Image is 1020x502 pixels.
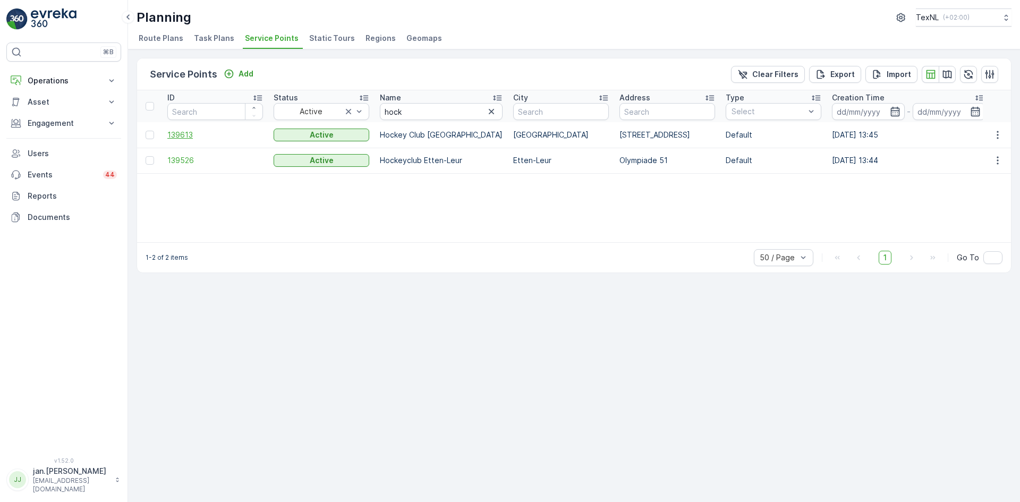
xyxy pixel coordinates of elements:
[879,251,891,265] span: 1
[274,154,369,167] button: Active
[916,8,1011,27] button: TexNL(+02:00)
[28,97,100,107] p: Asset
[731,66,805,83] button: Clear Filters
[957,252,979,263] span: Go To
[513,103,609,120] input: Search
[916,12,939,23] p: TexNL
[28,118,100,129] p: Engagement
[309,33,355,44] span: Static Tours
[732,106,805,117] p: Select
[619,103,715,120] input: Search
[809,66,861,83] button: Export
[726,130,821,140] p: Default
[167,103,263,120] input: Search
[513,155,609,166] p: Etten-Leur
[137,9,191,26] p: Planning
[239,69,253,79] p: Add
[6,113,121,134] button: Engagement
[726,155,821,166] p: Default
[103,48,114,56] p: ⌘B
[28,169,97,180] p: Events
[752,69,798,80] p: Clear Filters
[832,92,885,103] p: Creation Time
[6,466,121,494] button: JJjan.[PERSON_NAME][EMAIL_ADDRESS][DOMAIN_NAME]
[832,103,905,120] input: dd/mm/yyyy
[887,69,911,80] p: Import
[380,92,401,103] p: Name
[380,155,503,166] p: Hockeyclub Etten-Leur
[365,33,396,44] span: Regions
[6,457,121,464] span: v 1.52.0
[380,130,503,140] p: Hockey Club [GEOGRAPHIC_DATA]
[28,212,117,223] p: Documents
[105,171,115,179] p: 44
[310,130,334,140] p: Active
[28,191,117,201] p: Reports
[6,185,121,207] a: Reports
[513,92,528,103] p: City
[219,67,258,80] button: Add
[619,130,715,140] p: [STREET_ADDRESS]
[943,13,970,22] p: ( +02:00 )
[6,164,121,185] a: Events44
[33,466,109,477] p: jan.[PERSON_NAME]
[245,33,299,44] span: Service Points
[726,92,744,103] p: Type
[28,75,100,86] p: Operations
[907,105,911,118] p: -
[31,8,76,30] img: logo_light-DOdMpM7g.png
[9,471,26,488] div: JJ
[139,33,183,44] span: Route Plans
[619,155,715,166] p: Olympiade 51
[146,131,154,139] div: Toggle Row Selected
[865,66,917,83] button: Import
[28,148,117,159] p: Users
[33,477,109,494] p: [EMAIL_ADDRESS][DOMAIN_NAME]
[406,33,442,44] span: Geomaps
[6,8,28,30] img: logo
[146,253,188,262] p: 1-2 of 2 items
[274,92,298,103] p: Status
[830,69,855,80] p: Export
[6,207,121,228] a: Documents
[274,129,369,141] button: Active
[380,103,503,120] input: Search
[827,122,990,148] td: [DATE] 13:45
[167,155,263,166] a: 139526
[6,91,121,113] button: Asset
[194,33,234,44] span: Task Plans
[913,103,985,120] input: dd/mm/yyyy
[6,143,121,164] a: Users
[310,155,334,166] p: Active
[827,148,990,173] td: [DATE] 13:44
[619,92,650,103] p: Address
[167,92,175,103] p: ID
[6,70,121,91] button: Operations
[167,130,263,140] a: 139613
[146,156,154,165] div: Toggle Row Selected
[150,67,217,82] p: Service Points
[513,130,609,140] p: [GEOGRAPHIC_DATA]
